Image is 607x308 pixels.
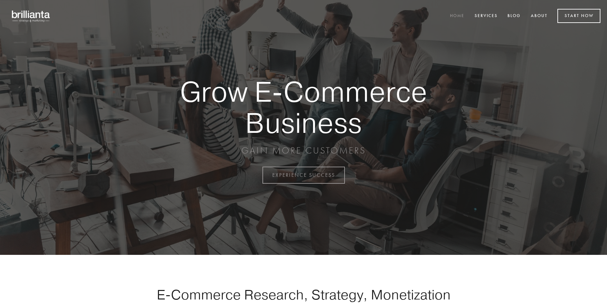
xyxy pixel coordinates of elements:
p: GAIN MORE CUSTOMERS [157,145,450,156]
a: EXPERIENCE SUCCESS [262,167,345,184]
a: Blog [503,11,525,22]
a: Services [470,11,502,22]
a: Start Now [557,9,600,23]
strong: Grow E-Commerce Business [157,76,450,138]
img: brillianta - research, strategy, marketing [7,7,56,26]
h1: E-Commerce Research, Strategy, Monetization [136,286,471,303]
a: About [527,11,552,22]
a: Home [446,11,469,22]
